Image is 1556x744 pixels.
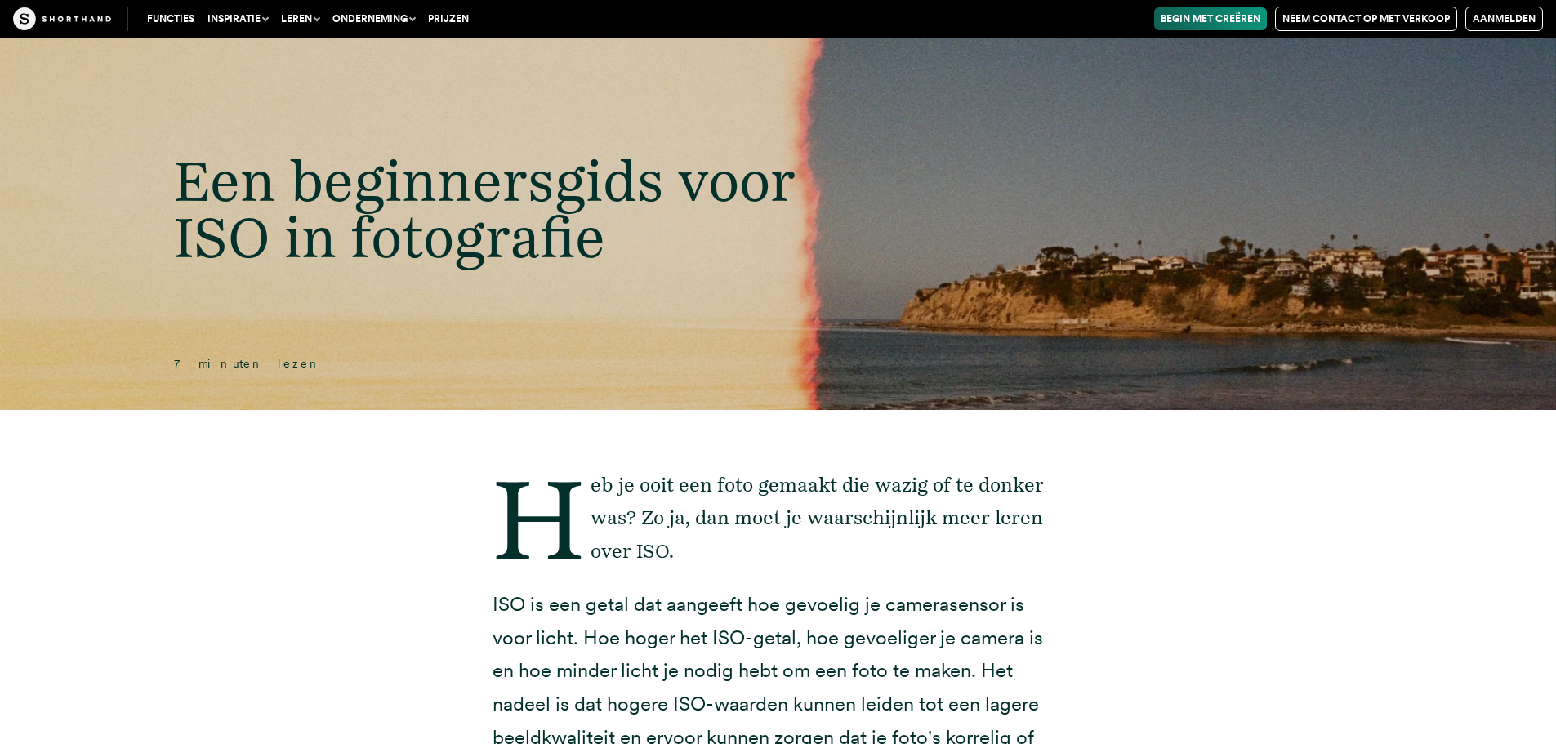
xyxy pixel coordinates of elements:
button: Onderneming [326,7,421,30]
font: Aanmelden [1473,13,1536,25]
font: Leren [281,13,312,25]
font: Neem contact op met Verkoop [1282,13,1450,25]
font: Begin met creëren [1161,13,1260,25]
button: Inspiratie [201,7,274,30]
img: Het ambacht [13,7,111,30]
a: Neem contact op met Verkoop [1275,7,1457,31]
font: Heb je ooit een foto gemaakt die wazig of te donker was? Zo ja, dan moet je waarschijnlijk meer l... [591,473,1044,564]
a: Functies [140,7,201,30]
font: Onderneming [332,13,408,25]
a: Prijzen [421,7,475,30]
font: Inspiratie [207,13,261,25]
a: Begin met creëren [1154,7,1267,30]
font: 7 minuten lezen [174,357,322,370]
font: Functies [147,13,194,25]
a: Aanmelden [1465,7,1543,31]
font: Een beginnersgids voor ISO in fotografie [174,146,796,272]
font: Prijzen [428,13,469,25]
button: Leren [274,7,326,30]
